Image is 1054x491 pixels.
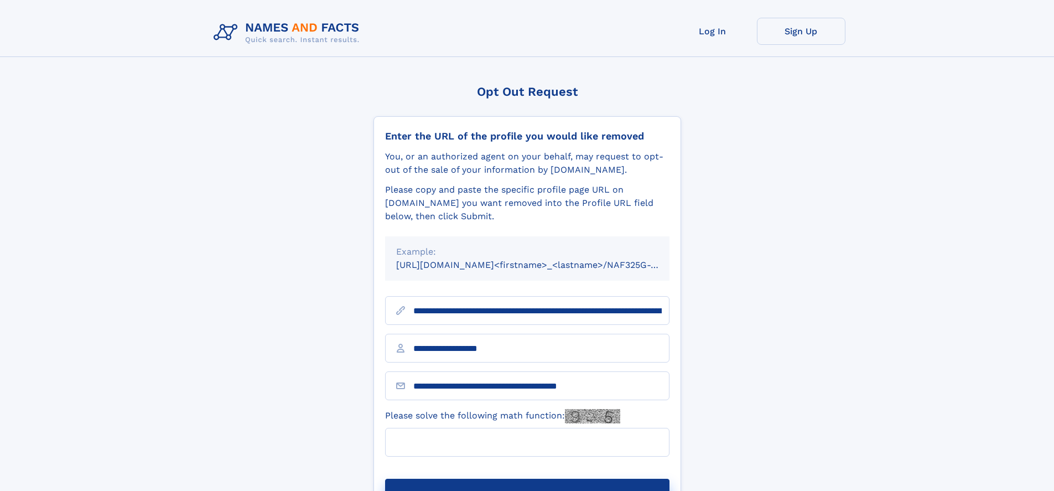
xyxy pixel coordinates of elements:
[668,18,757,45] a: Log In
[396,245,658,259] div: Example:
[385,183,669,223] div: Please copy and paste the specific profile page URL on [DOMAIN_NAME] you want removed into the Pr...
[209,18,368,48] img: Logo Names and Facts
[385,130,669,142] div: Enter the URL of the profile you would like removed
[396,260,690,270] small: [URL][DOMAIN_NAME]<firstname>_<lastname>/NAF325G-xxxxxxxx
[385,150,669,177] div: You, or an authorized agent on your behalf, may request to opt-out of the sale of your informatio...
[373,85,681,99] div: Opt Out Request
[757,18,845,45] a: Sign Up
[385,409,620,423] label: Please solve the following math function:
